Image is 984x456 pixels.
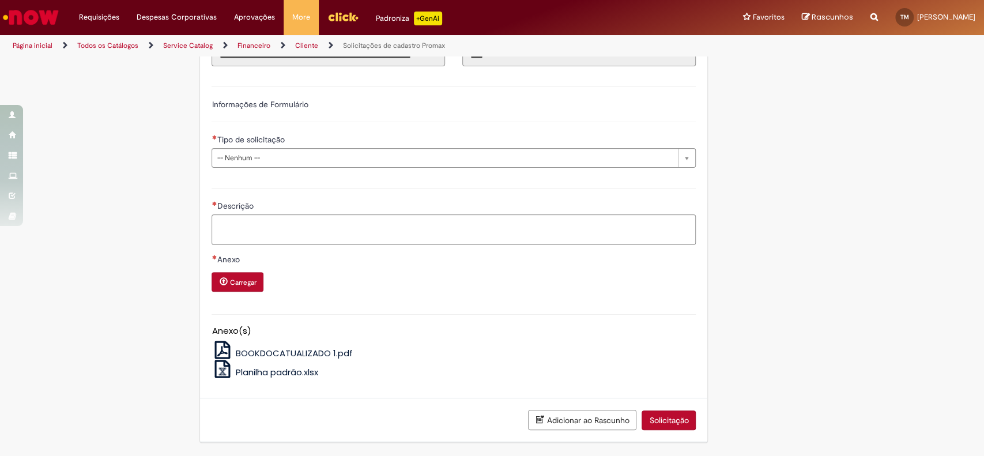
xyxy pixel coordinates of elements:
input: Título [212,47,445,66]
a: Planilha padrão.xlsx [212,366,318,378]
span: More [292,12,310,23]
span: Tipo de solicitação [217,134,286,145]
input: Código da Unidade [462,47,696,66]
small: Carregar [229,278,256,287]
span: -- Nenhum -- [217,149,672,167]
a: Todos os Catálogos [77,41,138,50]
a: Página inicial [13,41,52,50]
span: BOOKDOCATUALIZADO 1.pdf [236,347,353,359]
span: Requisições [79,12,119,23]
span: Necessários [212,135,217,140]
button: Solicitação [642,410,696,430]
span: Aprovações [234,12,275,23]
button: Carregar anexo de Anexo Required [212,272,263,292]
span: Despesas Corporativas [137,12,217,23]
a: Financeiro [237,41,270,50]
a: Rascunhos [802,12,853,23]
span: Necessários [212,201,217,206]
p: +GenAi [414,12,442,25]
label: Informações de Formulário [212,99,308,110]
a: BOOKDOCATUALIZADO 1.pdf [212,347,353,359]
span: Anexo [217,254,242,265]
button: Adicionar ao Rascunho [528,410,636,430]
span: [PERSON_NAME] [917,12,975,22]
a: Solicitações de cadastro Promax [343,41,445,50]
span: Descrição [217,201,255,211]
div: Padroniza [376,12,442,25]
img: click_logo_yellow_360x200.png [327,8,359,25]
span: Planilha padrão.xlsx [236,366,318,378]
a: Cliente [295,41,318,50]
h5: Anexo(s) [212,326,696,336]
img: ServiceNow [1,6,61,29]
textarea: Descrição [212,214,696,246]
span: Favoritos [753,12,785,23]
span: Necessários [212,255,217,259]
span: TM [900,13,909,21]
a: Service Catalog [163,41,213,50]
span: Rascunhos [812,12,853,22]
ul: Trilhas de página [9,35,647,56]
